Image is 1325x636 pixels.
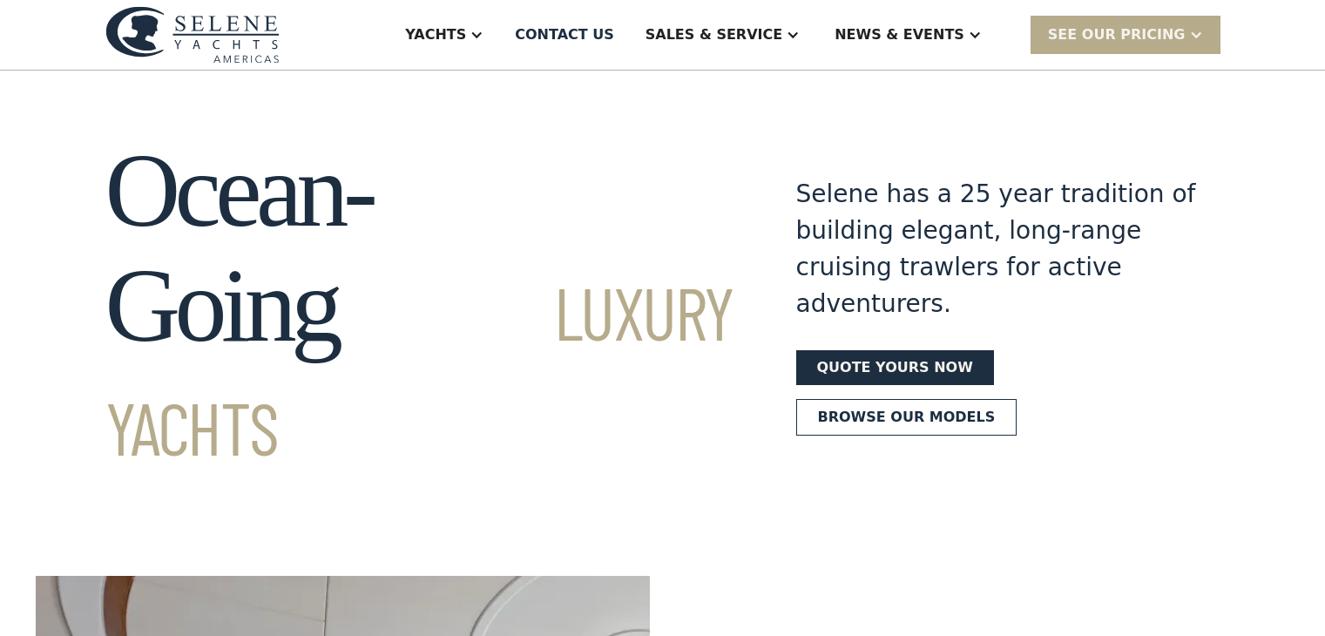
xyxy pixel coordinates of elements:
img: logo [105,6,280,63]
div: Contact US [515,24,614,45]
span: Luxury Yachts [105,267,733,470]
a: Quote yours now [796,350,994,385]
a: Browse our models [796,399,1017,436]
div: News & EVENTS [835,24,964,45]
div: SEE Our Pricing [1031,16,1220,53]
div: SEE Our Pricing [1048,24,1186,45]
div: Yachts [405,24,466,45]
div: Sales & Service [646,24,782,45]
h1: Ocean-Going [105,133,733,478]
div: Selene has a 25 year tradition of building elegant, long-range cruising trawlers for active adven... [796,176,1197,322]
